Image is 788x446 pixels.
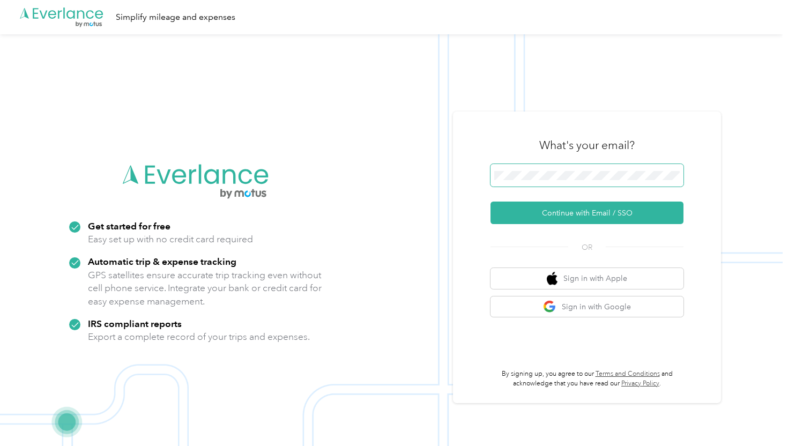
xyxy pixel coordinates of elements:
[621,380,659,388] a: Privacy Policy
[88,318,182,329] strong: IRS compliant reports
[88,330,310,344] p: Export a complete record of your trips and expenses.
[116,11,235,24] div: Simplify mileage and expenses
[490,268,683,289] button: apple logoSign in with Apple
[596,370,660,378] a: Terms and Conditions
[88,233,253,246] p: Easy set up with no credit card required
[568,242,606,253] span: OR
[490,202,683,224] button: Continue with Email / SSO
[547,272,557,285] img: apple logo
[490,296,683,317] button: google logoSign in with Google
[88,269,322,308] p: GPS satellites ensure accurate trip tracking even without cell phone service. Integrate your bank...
[539,138,635,153] h3: What's your email?
[88,220,170,232] strong: Get started for free
[490,369,683,388] p: By signing up, you agree to our and acknowledge that you have read our .
[88,256,236,267] strong: Automatic trip & expense tracking
[543,300,556,314] img: google logo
